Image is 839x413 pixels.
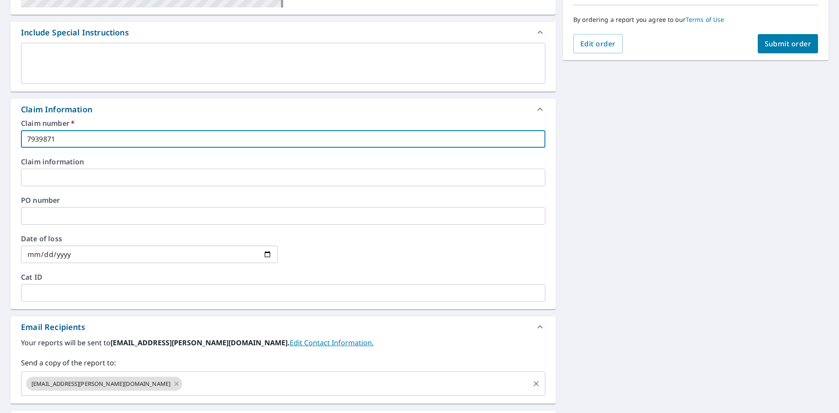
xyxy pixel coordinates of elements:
div: Claim Information [10,99,556,120]
label: Your reports will be sent to [21,337,545,348]
div: Include Special Instructions [21,27,129,38]
span: Submit order [765,39,811,49]
span: Edit order [580,39,616,49]
label: Claim number [21,120,545,127]
button: Submit order [758,34,818,53]
div: Include Special Instructions [10,22,556,43]
label: Send a copy of the report to: [21,357,545,368]
div: Claim Information [21,104,92,115]
b: [EMAIL_ADDRESS][PERSON_NAME][DOMAIN_NAME]. [111,338,290,347]
span: [EMAIL_ADDRESS][PERSON_NAME][DOMAIN_NAME] [26,380,176,388]
label: PO number [21,197,545,204]
button: Clear [530,378,542,390]
a: EditContactInfo [290,338,374,347]
a: Terms of Use [686,15,725,24]
label: Cat ID [21,274,545,281]
label: Date of loss [21,235,278,242]
p: By ordering a report you agree to our [573,16,818,24]
div: Email Recipients [21,321,85,333]
label: Claim information [21,158,545,165]
div: [EMAIL_ADDRESS][PERSON_NAME][DOMAIN_NAME] [26,377,182,391]
div: Email Recipients [10,316,556,337]
button: Edit order [573,34,623,53]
